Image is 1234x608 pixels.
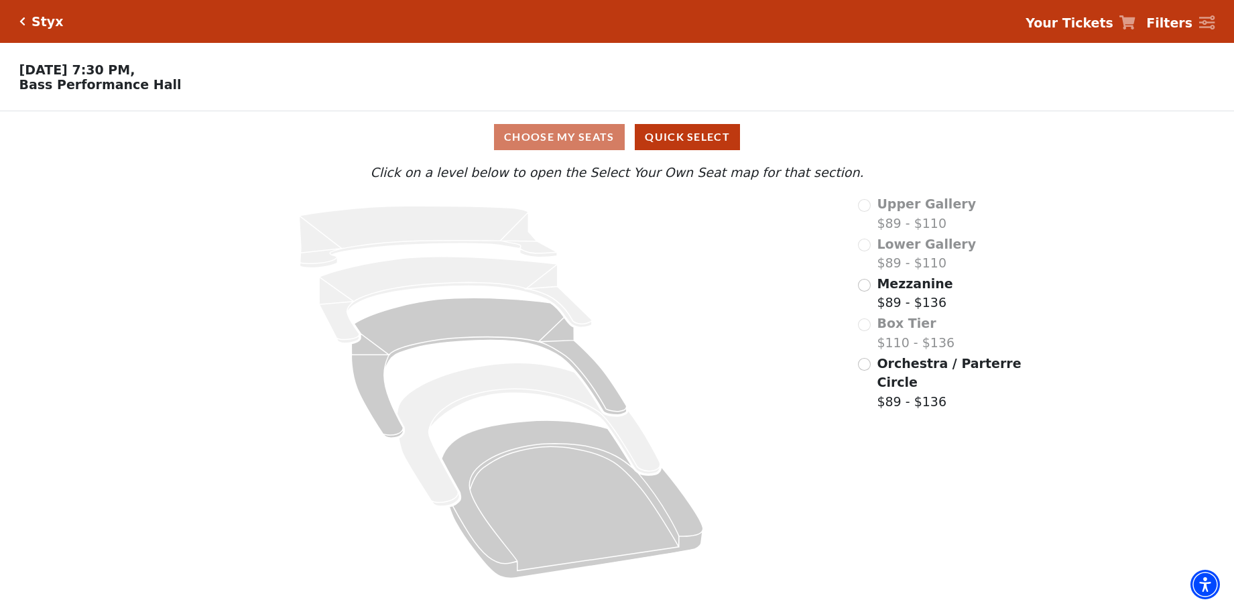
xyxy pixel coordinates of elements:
[1190,570,1220,599] div: Accessibility Menu
[877,276,952,291] span: Mezzanine
[1146,15,1192,30] strong: Filters
[877,354,1023,412] label: $89 - $136
[877,237,976,251] span: Lower Gallery
[877,314,954,352] label: $110 - $136
[32,14,63,29] h5: Styx
[858,358,871,371] input: Orchestra / Parterre Circle$89 - $136
[877,356,1021,390] span: Orchestra / Parterre Circle
[635,124,740,150] button: Quick Select
[442,420,703,578] path: Orchestra / Parterre Circle - Seats Available: 48
[877,316,936,330] span: Box Tier
[877,235,976,273] label: $89 - $110
[1026,13,1135,33] a: Your Tickets
[877,194,976,233] label: $89 - $110
[1026,15,1113,30] strong: Your Tickets
[300,206,558,267] path: Upper Gallery - Seats Available: 0
[858,279,871,292] input: Mezzanine$89 - $136
[164,163,1070,182] p: Click on a level below to open the Select Your Own Seat map for that section.
[877,196,976,211] span: Upper Gallery
[19,17,25,26] a: Click here to go back to filters
[1146,13,1215,33] a: Filters
[877,274,952,312] label: $89 - $136
[320,257,593,343] path: Lower Gallery - Seats Available: 0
